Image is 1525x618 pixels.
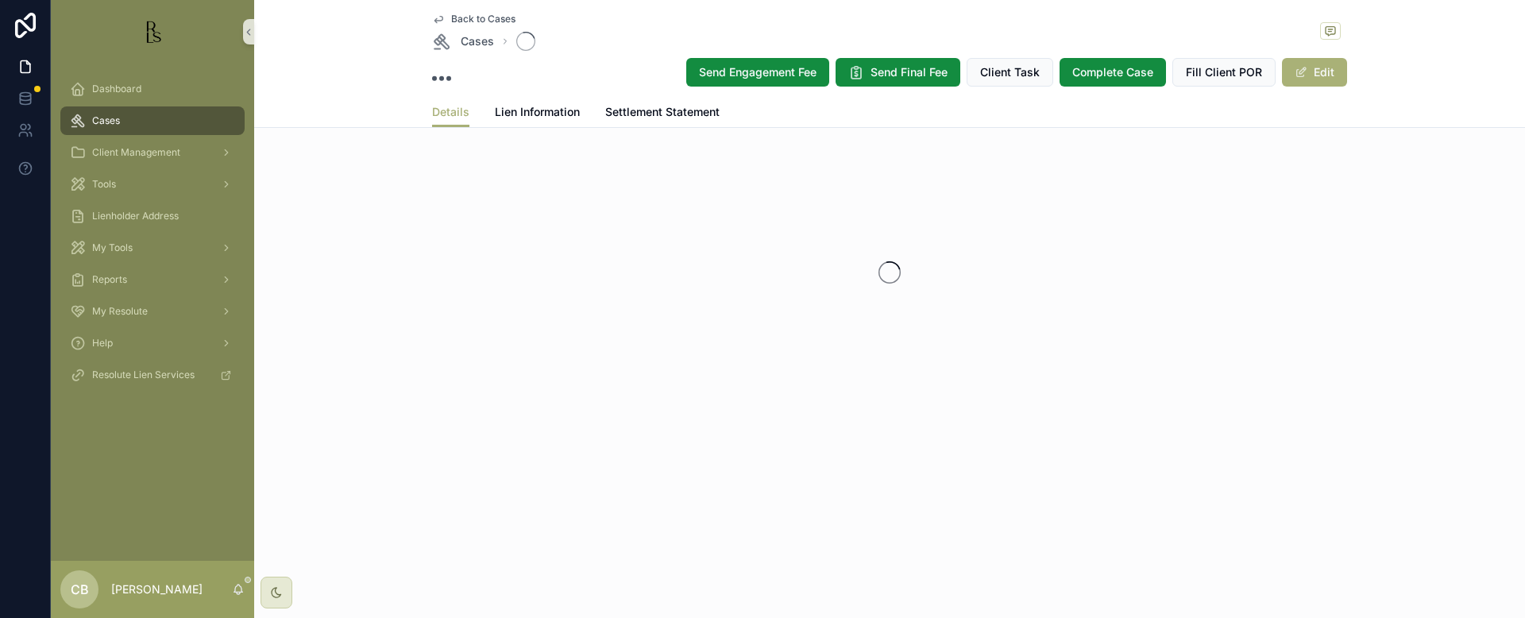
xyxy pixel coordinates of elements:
span: Dashboard [92,83,141,95]
span: Send Engagement Fee [699,64,817,80]
span: My Tools [92,241,133,254]
span: Reports [92,273,127,286]
a: My Tools [60,234,245,262]
span: Client Task [980,64,1040,80]
a: Cases [432,32,494,51]
a: Lien Information [495,98,580,129]
img: App logo [140,19,165,44]
a: Client Management [60,138,245,167]
a: Tools [60,170,245,199]
button: Send Final Fee [836,58,960,87]
span: Back to Cases [451,13,515,25]
button: Send Engagement Fee [686,58,829,87]
a: Back to Cases [432,13,515,25]
a: Reports [60,265,245,294]
span: Settlement Statement [605,104,720,120]
span: Lien Information [495,104,580,120]
span: Cases [461,33,494,49]
span: Complete Case [1072,64,1153,80]
button: Complete Case [1060,58,1166,87]
a: Resolute Lien Services [60,361,245,389]
a: Lienholder Address [60,202,245,230]
span: My Resolute [92,305,148,318]
a: Help [60,329,245,357]
button: Edit [1282,58,1347,87]
span: CB [71,580,89,599]
span: Fill Client POR [1186,64,1262,80]
span: Details [432,104,469,120]
button: Fill Client POR [1172,58,1276,87]
span: Resolute Lien Services [92,369,195,381]
span: Client Management [92,146,180,159]
span: Cases [92,114,120,127]
span: Tools [92,178,116,191]
div: scrollable content [51,64,254,410]
span: Send Final Fee [871,64,948,80]
button: Client Task [967,58,1053,87]
a: Dashboard [60,75,245,103]
span: Help [92,337,113,350]
a: My Resolute [60,297,245,326]
a: Details [432,98,469,128]
span: Lienholder Address [92,210,179,222]
p: [PERSON_NAME] [111,581,203,597]
a: Cases [60,106,245,135]
a: Settlement Statement [605,98,720,129]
